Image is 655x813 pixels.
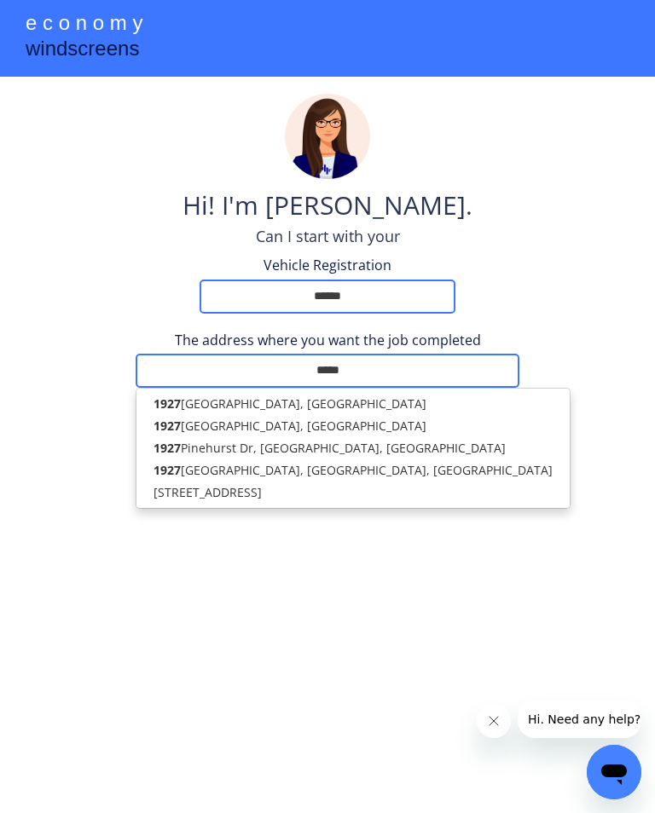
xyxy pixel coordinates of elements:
img: madeline.png [285,94,370,179]
iframe: Message from company [518,701,641,738]
p: Pinehurst Dr, [GEOGRAPHIC_DATA], [GEOGRAPHIC_DATA] [136,437,570,459]
div: Hi! I'm [PERSON_NAME]. [183,187,472,226]
p: [GEOGRAPHIC_DATA], [GEOGRAPHIC_DATA] [136,393,570,415]
iframe: Close message [477,704,511,738]
div: windscreens [26,34,139,67]
div: Vehicle Registration [242,256,413,274]
iframe: Button to launch messaging window [587,745,641,799]
strong: 1927 [154,395,181,412]
strong: 1927 [154,440,181,456]
p: [GEOGRAPHIC_DATA], [GEOGRAPHIC_DATA], [GEOGRAPHIC_DATA] [136,459,570,481]
strong: 1927 [154,462,181,478]
div: Can I start with your [256,226,400,247]
p: [STREET_ADDRESS] [136,481,570,504]
strong: 1927 [154,418,181,434]
p: [GEOGRAPHIC_DATA], [GEOGRAPHIC_DATA] [136,415,570,437]
div: The address where you want the job completed [136,331,519,349]
div: e c o n o m y [26,9,142,41]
